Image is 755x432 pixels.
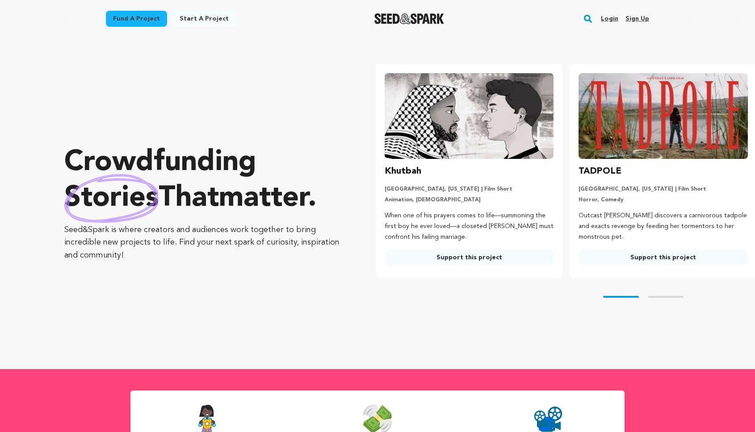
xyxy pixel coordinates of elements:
[601,12,618,26] a: Login
[579,186,748,193] p: [GEOGRAPHIC_DATA], [US_STATE] | Film Short
[579,196,748,204] p: Horror, Comedy
[374,13,445,24] img: Seed&Spark Logo Dark Mode
[172,11,236,27] a: Start a project
[579,73,748,159] img: TADPOLE image
[579,164,621,179] h3: TADPOLE
[374,13,445,24] a: Seed&Spark Homepage
[385,211,554,242] p: When one of his prayers comes to life—summoning the first boy he ever loved—a closeted [PERSON_NA...
[579,211,748,242] p: Outcast [PERSON_NAME] discovers a carnivorous tadpole and exacts revenge by feeding her tormentor...
[579,249,748,266] a: Support this project
[625,12,649,26] a: Sign up
[219,184,308,213] span: matter
[385,186,554,193] p: [GEOGRAPHIC_DATA], [US_STATE] | Film Short
[64,145,340,216] p: Crowdfunding that .
[64,224,340,262] p: Seed&Spark is where creators and audiences work together to bring incredible new projects to life...
[385,164,421,179] h3: Khutbah
[64,174,159,223] img: hand sketched image
[385,73,554,159] img: Khutbah image
[106,11,167,27] a: Fund a project
[385,196,554,204] p: Animation, [DEMOGRAPHIC_DATA]
[385,249,554,266] a: Support this project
